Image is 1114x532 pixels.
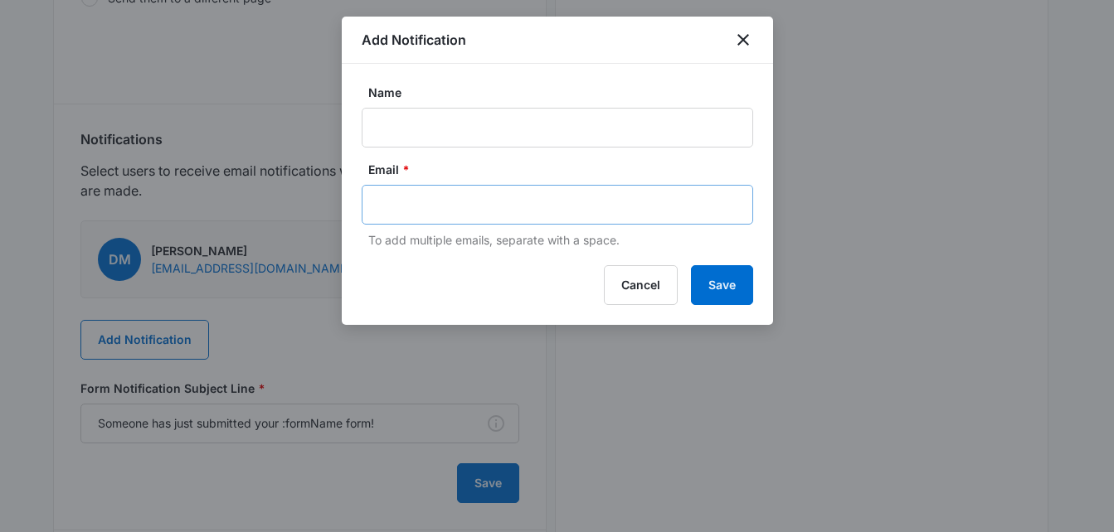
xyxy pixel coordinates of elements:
[733,30,753,50] button: close
[368,84,760,101] label: Name
[691,265,753,305] button: Save
[11,469,52,483] span: Submit
[362,30,466,50] h1: Add Notification
[17,418,38,438] label: Yes
[368,161,760,178] label: Email
[368,231,753,249] p: To add multiple emails, separate with a space.
[604,265,678,305] button: Cancel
